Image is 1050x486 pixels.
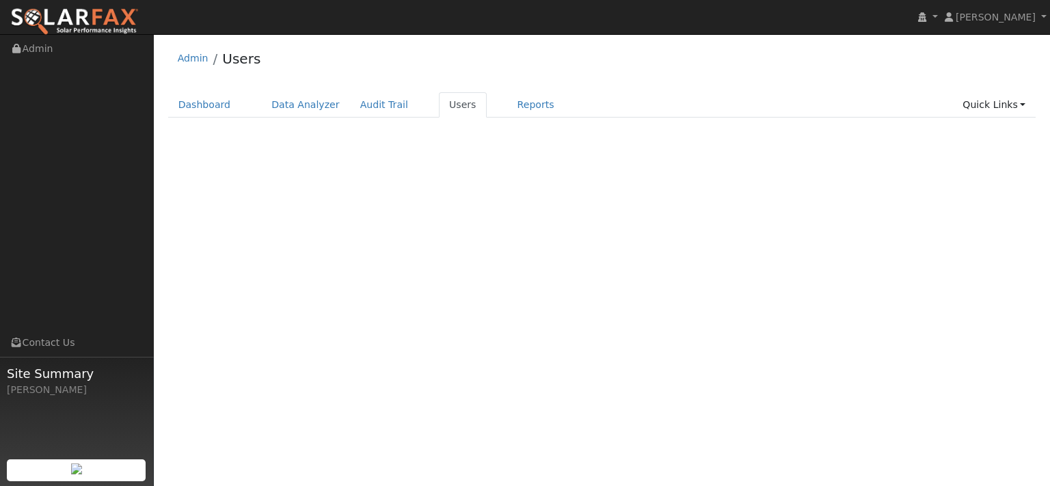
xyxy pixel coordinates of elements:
img: retrieve [71,463,82,474]
a: Data Analyzer [261,92,350,118]
div: [PERSON_NAME] [7,383,146,397]
a: Users [222,51,260,67]
span: Site Summary [7,364,146,383]
a: Quick Links [952,92,1036,118]
a: Audit Trail [350,92,418,118]
span: [PERSON_NAME] [956,12,1036,23]
img: SolarFax [10,8,139,36]
a: Admin [178,53,208,64]
a: Reports [507,92,565,118]
a: Users [439,92,487,118]
a: Dashboard [168,92,241,118]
